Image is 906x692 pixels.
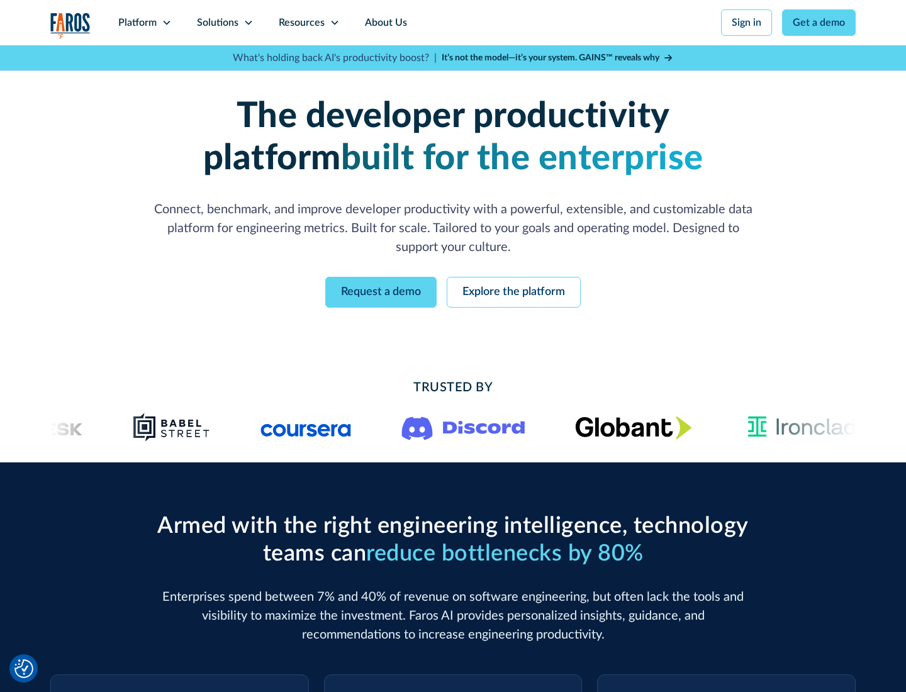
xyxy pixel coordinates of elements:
[261,417,352,437] img: Logo of the online learning platform Coursera.
[151,513,755,567] h2: Armed with the right engineering intelligence, technology teams can
[233,50,437,65] p: What's holding back AI's productivity boost? |
[721,9,772,36] a: Sign in
[151,378,755,397] h2: Trusted By
[782,9,856,36] a: Get a demo
[50,13,91,38] img: Logo of the analytics and reporting company Faros.
[133,412,211,442] img: Babel Street logo png
[341,141,703,176] span: built for the enterprise
[197,15,238,30] div: Solutions
[151,200,755,257] p: Connect, benchmark, and improve developer productivity with a powerful, extensible, and customiza...
[14,659,33,678] img: Revisit consent button
[325,277,437,308] a: Request a demo
[50,13,91,38] a: home
[402,414,525,440] img: Logo of the communication platform Discord.
[14,659,33,678] button: Cookie Settings
[151,96,755,180] h1: The developer productivity platform
[118,15,157,30] div: Platform
[447,277,581,308] a: Explore the platform
[742,412,861,442] img: Ironclad Logo
[442,52,673,65] a: It’s not the model—it’s your system. GAINS™ reveals why
[442,53,659,62] strong: It’s not the model—it’s your system. GAINS™ reveals why
[279,15,325,30] div: Resources
[576,416,692,439] img: Globant's logo
[366,542,644,565] span: reduce bottlenecks by 80%
[151,588,755,644] p: Enterprises spend between 7% and 40% of revenue on software engineering, but often lack the tools...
